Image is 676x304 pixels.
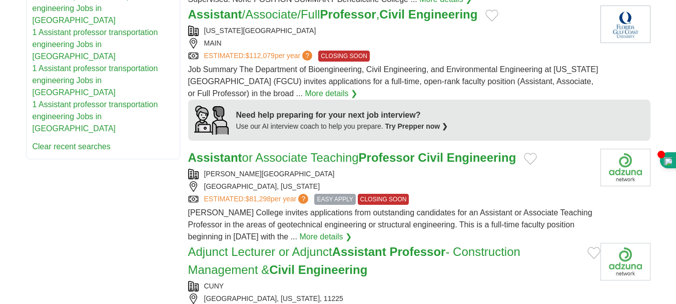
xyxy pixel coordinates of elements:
[188,169,600,179] div: [PERSON_NAME][GEOGRAPHIC_DATA]
[33,142,111,151] a: Clear recent searches
[33,100,158,133] a: 1 Assistant professor transportation engineering Jobs in [GEOGRAPHIC_DATA]
[314,194,355,205] span: EASY APPLY
[204,27,316,35] a: [US_STATE][GEOGRAPHIC_DATA]
[188,65,598,98] span: Job Summary The Department of Bioengineering, Civil Engineering, and Environmental Engineering at...
[485,10,498,22] button: Add to favorite jobs
[188,181,600,192] div: [GEOGRAPHIC_DATA], [US_STATE]
[305,88,357,100] a: More details ❯
[385,122,448,130] a: Try Prepper now ❯
[298,194,308,204] span: ?
[332,245,386,258] strong: Assistant
[188,151,242,164] strong: Assistant
[188,151,516,164] a: Assistantor Associate TeachingProfessor Civil Engineering
[188,245,520,276] a: Adjunct Lecturer or AdjunctAssistant Professor- Construction Management &Civil Engineering
[600,6,650,43] img: Florida Gulf Coast University logo
[269,263,295,276] strong: Civil
[408,8,478,21] strong: Engineering
[418,151,443,164] strong: Civil
[600,243,650,280] img: CUNY Hostos Community College logo
[33,64,158,97] a: 1 Assistant professor transportation engineering Jobs in [GEOGRAPHIC_DATA]
[447,151,516,164] strong: Engineering
[188,38,600,49] div: MAIN
[245,195,271,203] span: $81,298
[298,263,368,276] strong: Engineering
[33,28,158,61] a: 1 Assistant professor transportation engineering Jobs in [GEOGRAPHIC_DATA]
[188,8,242,21] strong: Assistant
[236,121,448,132] div: Use our AI interview coach to help you prepare.
[204,282,224,290] a: CUNY
[587,247,600,259] button: Add to favorite jobs
[600,149,650,186] img: Company logo
[318,51,370,62] span: CLOSING SOON
[320,8,376,21] strong: Professor
[236,109,448,121] div: Need help preparing for your next job interview?
[389,245,445,258] strong: Professor
[524,153,537,165] button: Add to favorite jobs
[204,194,311,205] a: ESTIMATED:$81,298per year?
[379,8,405,21] strong: Civil
[302,51,312,61] span: ?
[188,208,592,241] span: [PERSON_NAME] College invites applications from outstanding candidates for an Assistant or Associ...
[188,293,600,304] div: [GEOGRAPHIC_DATA], [US_STATE], 11225
[299,231,352,243] a: More details ❯
[188,8,478,21] a: Assistant/Associate/FullProfessor,Civil Engineering
[359,151,415,164] strong: Professor
[204,51,315,62] a: ESTIMATED:$112,079per year?
[358,194,409,205] span: CLOSING SOON
[245,52,274,60] span: $112,079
